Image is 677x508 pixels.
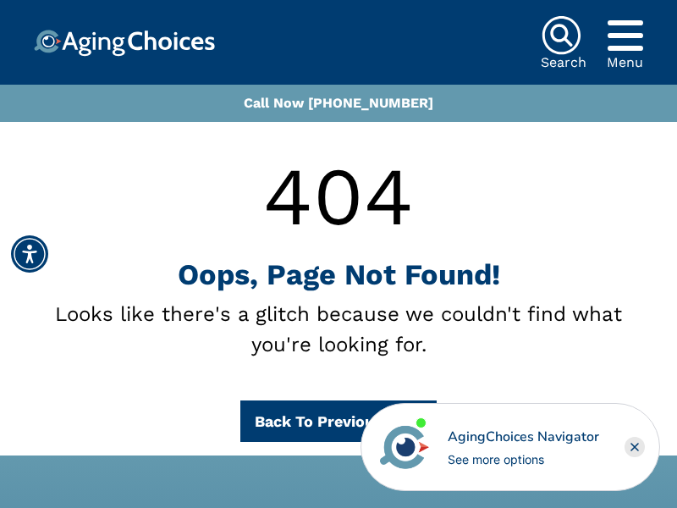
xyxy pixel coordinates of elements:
[541,56,586,69] div: Search
[448,450,599,468] div: See more options
[607,56,643,69] div: Menu
[607,15,643,56] div: Popover trigger
[625,437,645,457] div: Close
[240,400,437,442] button: Back To Previous Page
[34,299,643,360] div: Looks like there's a glitch because we couldn't find what you're looking for.
[448,427,599,447] div: AgingChoices Navigator
[541,15,581,56] img: search-icon.svg
[34,30,215,57] img: Choice!
[376,418,433,476] img: avatar
[244,95,433,111] a: Call Now [PHONE_NUMBER]
[11,235,48,273] div: Accessibility Menu
[34,257,643,292] h1: Oops, Page Not Found!
[34,135,643,257] div: 404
